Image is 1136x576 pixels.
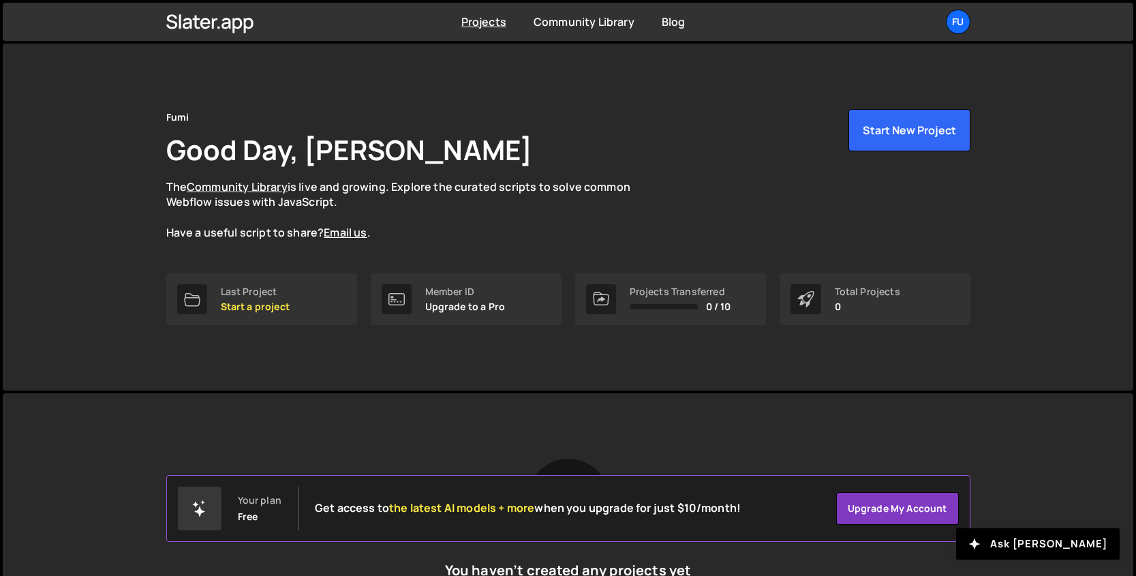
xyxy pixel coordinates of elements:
[956,528,1120,560] button: Ask [PERSON_NAME]
[324,225,367,240] a: Email us
[706,301,731,312] span: 0 / 10
[166,179,657,241] p: The is live and growing. Explore the curated scripts to solve common Webflow issues with JavaScri...
[221,286,290,297] div: Last Project
[166,131,533,168] h1: Good Day, [PERSON_NAME]
[425,286,506,297] div: Member ID
[389,500,534,515] span: the latest AI models + more
[461,14,506,29] a: Projects
[238,495,281,506] div: Your plan
[315,502,741,515] h2: Get access to when you upgrade for just $10/month!
[187,179,288,194] a: Community Library
[662,14,686,29] a: Blog
[166,109,189,125] div: Fumi
[835,301,900,312] p: 0
[630,286,731,297] div: Projects Transferred
[836,492,959,525] a: Upgrade my account
[848,109,970,151] button: Start New Project
[166,273,357,325] a: Last Project Start a project
[221,301,290,312] p: Start a project
[835,286,900,297] div: Total Projects
[534,14,634,29] a: Community Library
[425,301,506,312] p: Upgrade to a Pro
[238,511,258,522] div: Free
[946,10,970,34] a: Fu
